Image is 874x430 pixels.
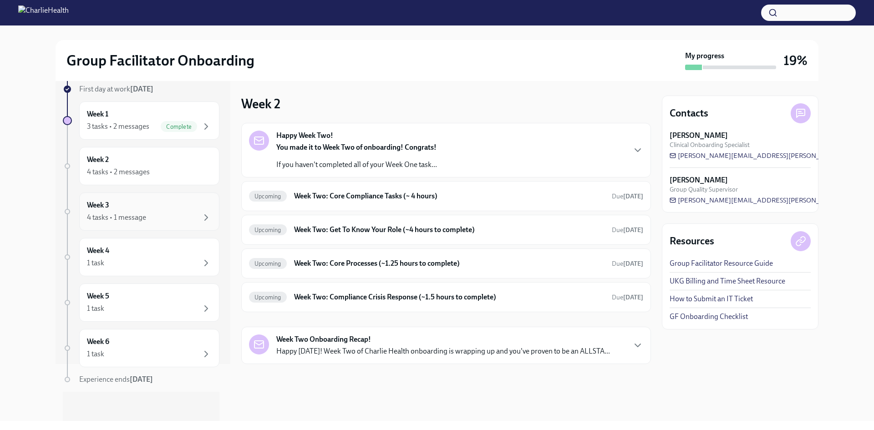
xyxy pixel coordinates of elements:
a: Week 51 task [63,283,219,322]
h6: Week Two: Core Compliance Tasks (~ 4 hours) [294,191,605,201]
span: Upcoming [249,294,287,301]
span: Due [612,226,643,234]
p: Happy [DATE]! Week Two of Charlie Health onboarding is wrapping up and you've proven to be an ALL... [276,346,610,356]
a: UpcomingWeek Two: Get To Know Your Role (~4 hours to complete)Due[DATE] [249,223,643,237]
span: Upcoming [249,227,287,233]
a: Week 13 tasks • 2 messagesComplete [63,101,219,140]
h6: Week 6 [87,337,109,347]
div: 1 task [87,349,104,359]
a: Week 34 tasks • 1 message [63,192,219,231]
a: How to Submit an IT Ticket [670,294,753,304]
div: 4 tasks • 2 messages [87,167,150,177]
strong: [DATE] [130,375,153,384]
h6: Week 5 [87,291,109,301]
div: 1 task [87,258,104,268]
div: 4 tasks • 1 message [87,212,146,223]
span: October 6th, 2025 10:00 [612,226,643,234]
span: Group Quality Supervisor [670,185,738,194]
span: October 6th, 2025 10:00 [612,293,643,302]
a: UpcomingWeek Two: Compliance Crisis Response (~1.5 hours to complete)Due[DATE] [249,290,643,304]
strong: My progress [685,51,724,61]
span: Upcoming [249,260,287,267]
span: Due [612,260,643,268]
div: 3 tasks • 2 messages [87,121,149,132]
strong: Week Two Onboarding Recap! [276,334,371,344]
h6: Week 3 [87,200,109,210]
a: Week 41 task [63,238,219,276]
span: Upcoming [249,193,287,200]
span: Clinical Onboarding Specialist [670,141,750,149]
span: First day at work [79,85,153,93]
strong: [DATE] [623,192,643,200]
strong: [DATE] [623,293,643,301]
strong: [DATE] [130,85,153,93]
h6: Week 4 [87,246,109,256]
span: Complete [161,123,197,130]
a: Week 61 task [63,329,219,367]
strong: [DATE] [623,260,643,268]
strong: You made it to Week Two of onboarding! Congrats! [276,143,437,152]
span: Due [612,192,643,200]
a: GF Onboarding Checklist [670,312,748,322]
h4: Contacts [670,106,708,120]
h6: Week Two: Compliance Crisis Response (~1.5 hours to complete) [294,292,605,302]
h6: Week Two: Core Processes (~1.25 hours to complete) [294,258,605,268]
h3: Week 2 [241,96,280,112]
span: October 6th, 2025 10:00 [612,192,643,201]
strong: [DATE] [623,226,643,234]
a: First day at work[DATE] [63,84,219,94]
a: UKG Billing and Time Sheet Resource [670,276,785,286]
strong: Happy Week Two! [276,131,333,141]
span: October 6th, 2025 10:00 [612,259,643,268]
img: CharlieHealth [18,5,69,20]
strong: [PERSON_NAME] [670,131,728,141]
a: Week 24 tasks • 2 messages [63,147,219,185]
h6: Week 2 [87,155,109,165]
h4: Resources [670,234,714,248]
a: UpcomingWeek Two: Core Processes (~1.25 hours to complete)Due[DATE] [249,256,643,271]
h2: Group Facilitator Onboarding [66,51,254,70]
div: 1 task [87,304,104,314]
h6: Week Two: Get To Know Your Role (~4 hours to complete) [294,225,605,235]
span: Experience ends [79,375,153,384]
a: Group Facilitator Resource Guide [670,258,773,268]
p: If you haven't completed all of your Week One task... [276,160,437,170]
strong: [PERSON_NAME] [670,175,728,185]
h6: Week 1 [87,109,108,119]
h3: 19% [783,52,808,69]
a: UpcomingWeek Two: Core Compliance Tasks (~ 4 hours)Due[DATE] [249,189,643,203]
span: Due [612,293,643,301]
